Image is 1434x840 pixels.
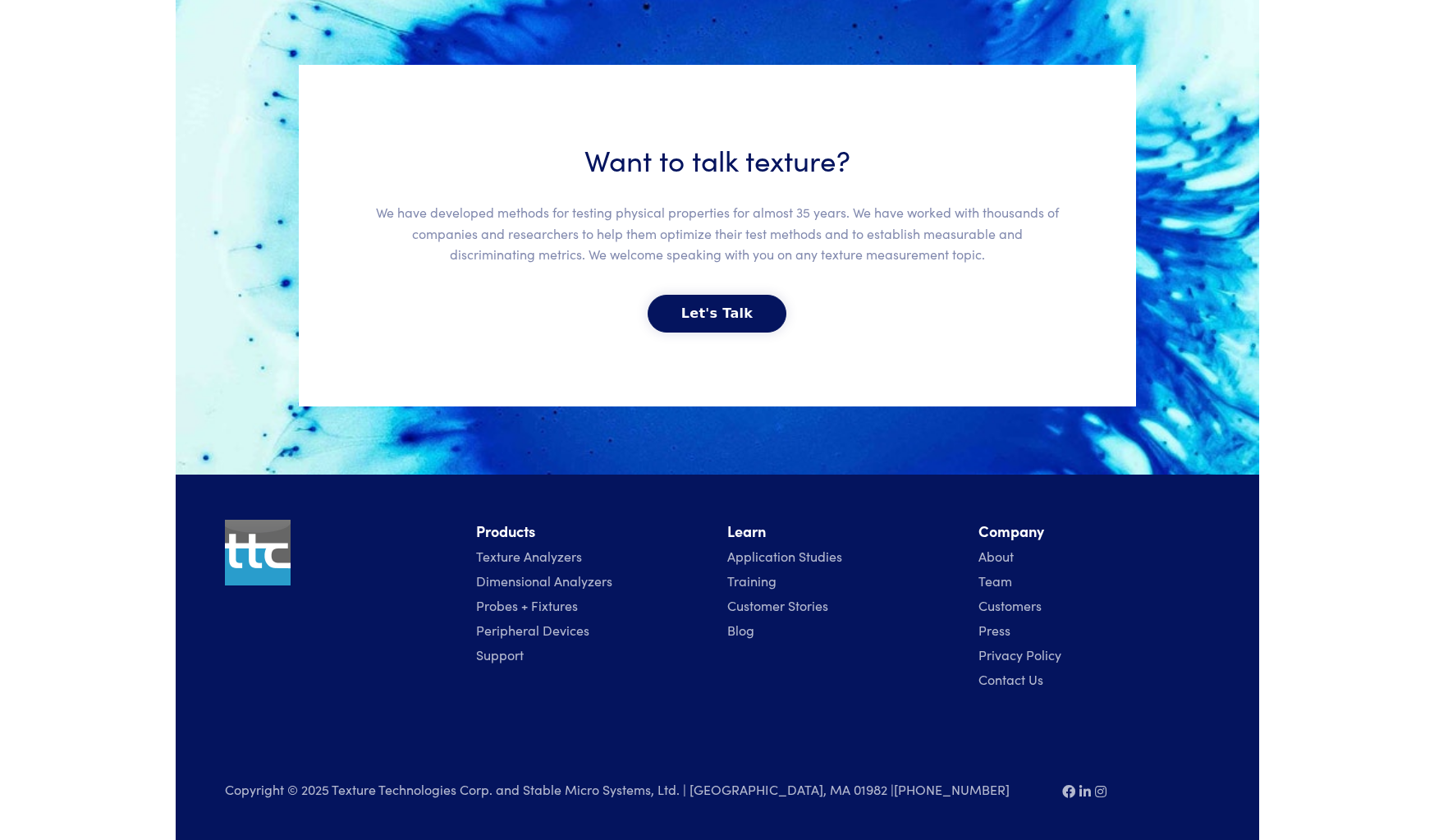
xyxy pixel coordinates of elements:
a: About [978,547,1014,565]
li: Company [978,520,1210,544]
a: Customers [978,596,1042,614]
a: Team [978,571,1012,590]
li: Learn [727,520,959,544]
h3: Want to talk texture? [373,139,1062,179]
a: Training [727,571,777,590]
a: [PHONE_NUMBER] [894,780,1010,798]
a: Texture Analyzers [476,547,582,565]
a: Application Studies [727,547,842,565]
a: Peripheral Devices [476,621,589,639]
a: Privacy Policy [978,645,1061,663]
img: ttc_logo_1x1_v1.0.png [225,520,291,585]
p: Copyright © 2025 Texture Technologies Corp. and Stable Micro Systems, Ltd. | [GEOGRAPHIC_DATA], M... [225,778,1042,801]
a: Probes + Fixtures [476,596,578,614]
a: Contact Us [978,670,1043,688]
p: We have developed methods for testing physical properties for almost 35 years. We have worked wit... [373,186,1062,282]
a: Press [978,621,1010,639]
li: Products [476,520,708,544]
button: Let's Talk [648,295,786,333]
a: Blog [727,621,754,639]
a: Dimensional Analyzers [476,571,612,590]
a: Support [476,645,524,663]
a: Customer Stories [727,596,828,614]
